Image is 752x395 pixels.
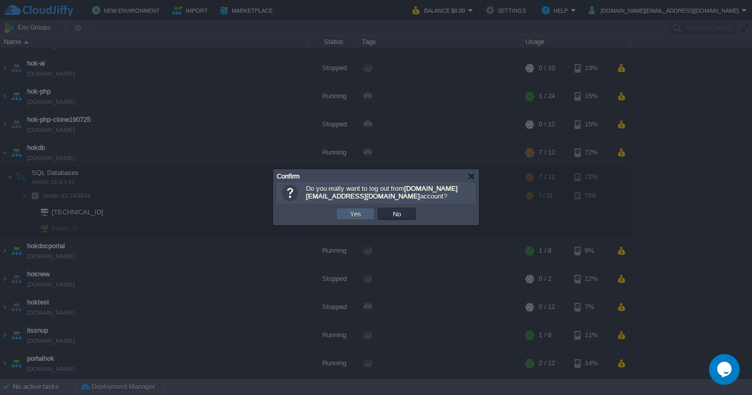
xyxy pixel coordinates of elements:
[390,209,404,218] button: No
[277,172,300,180] span: Confirm
[347,209,364,218] button: Yes
[306,185,458,200] span: Do you really want to log out from account?
[709,354,742,385] iframe: chat widget
[306,185,458,200] b: [DOMAIN_NAME][EMAIL_ADDRESS][DOMAIN_NAME]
